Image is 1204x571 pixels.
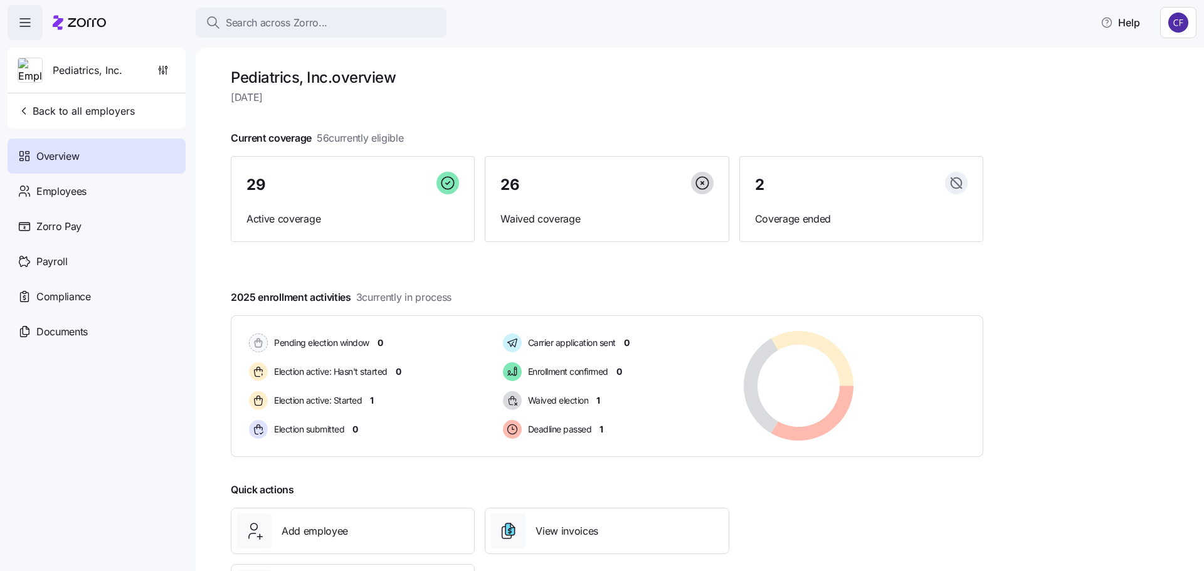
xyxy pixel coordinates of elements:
[8,314,186,349] a: Documents
[524,423,592,436] span: Deadline passed
[524,365,608,378] span: Enrollment confirmed
[352,423,358,436] span: 0
[370,394,374,407] span: 1
[226,15,327,31] span: Search across Zorro...
[500,177,519,192] span: 26
[231,482,294,498] span: Quick actions
[36,324,88,340] span: Documents
[13,98,140,123] button: Back to all employers
[246,211,459,227] span: Active coverage
[1168,13,1188,33] img: 7d4a9558da78dc7654dde66b79f71a2e
[231,290,451,305] span: 2025 enrollment activities
[36,219,82,234] span: Zorro Pay
[196,8,446,38] button: Search across Zorro...
[396,365,401,378] span: 0
[36,254,68,270] span: Payroll
[624,337,630,349] span: 0
[1101,15,1140,30] span: Help
[356,290,451,305] span: 3 currently in process
[599,423,603,436] span: 1
[36,289,91,305] span: Compliance
[500,211,713,227] span: Waived coverage
[596,394,600,407] span: 1
[18,103,135,118] span: Back to all employers
[378,337,383,349] span: 0
[36,184,87,199] span: Employees
[755,177,764,192] span: 2
[270,337,369,349] span: Pending election window
[246,177,265,192] span: 29
[8,139,186,174] a: Overview
[8,174,186,209] a: Employees
[282,523,348,539] span: Add employee
[8,279,186,314] a: Compliance
[317,130,404,146] span: 56 currently eligible
[270,423,344,436] span: Election submitted
[755,211,968,227] span: Coverage ended
[270,365,388,378] span: Election active: Hasn't started
[8,209,186,244] a: Zorro Pay
[53,63,122,78] span: Pediatrics, Inc.
[231,90,983,105] span: [DATE]
[18,58,42,83] img: Employer logo
[1090,10,1150,35] button: Help
[8,244,186,279] a: Payroll
[524,337,616,349] span: Carrier application sent
[524,394,589,407] span: Waived election
[536,523,598,539] span: View invoices
[36,149,79,164] span: Overview
[231,130,404,146] span: Current coverage
[616,365,622,378] span: 0
[231,68,983,87] h1: Pediatrics, Inc. overview
[270,394,362,407] span: Election active: Started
